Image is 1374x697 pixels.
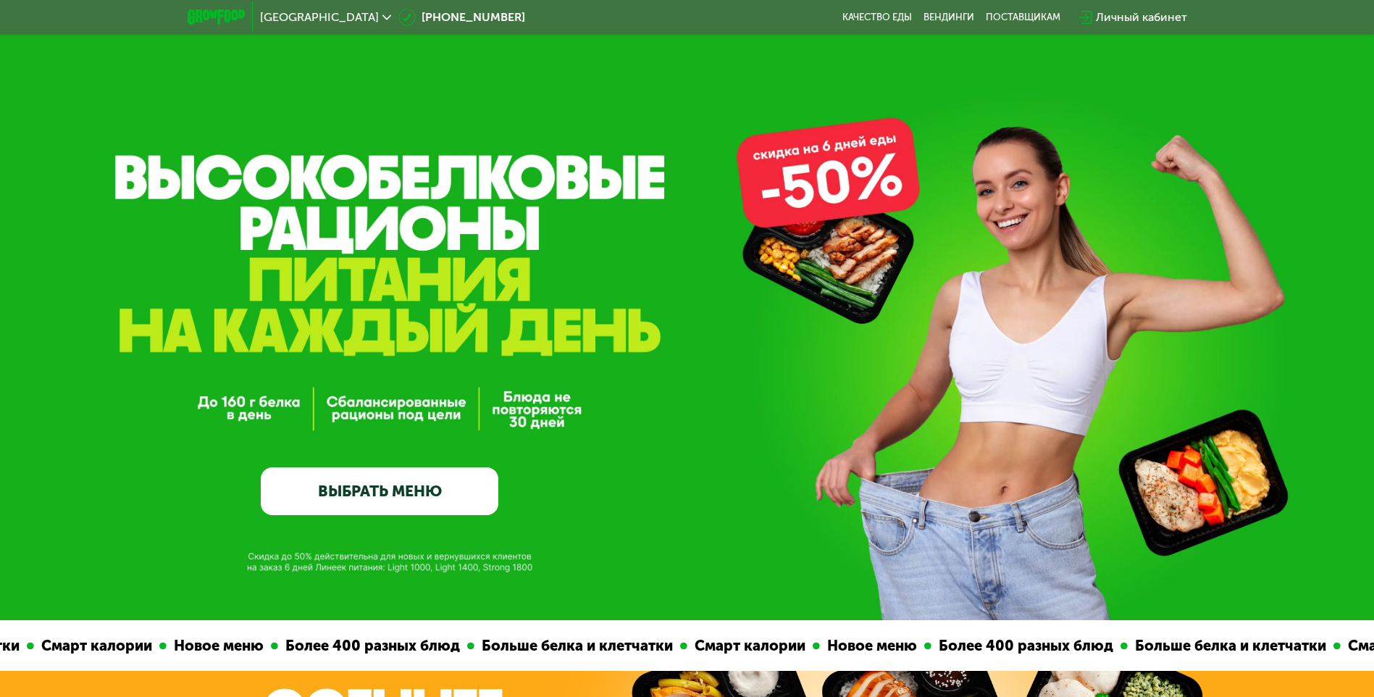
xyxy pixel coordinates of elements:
a: [PHONE_NUMBER] [398,9,525,26]
div: Личный кабинет [1096,9,1187,26]
div: Смарт калории [687,635,812,657]
div: Более 400 разных блюд [931,635,1120,657]
a: Вендинги [923,12,974,23]
div: поставщикам [986,12,1060,23]
div: Новое меню [819,635,923,657]
a: ВЫБРАТЬ МЕНЮ [261,467,498,515]
div: Новое меню [166,635,270,657]
div: Больше белка и клетчатки [1127,635,1333,657]
a: Качество еды [842,12,912,23]
div: Более 400 разных блюд [277,635,466,657]
span: [GEOGRAPHIC_DATA] [260,12,379,23]
div: Больше белка и клетчатки [474,635,679,657]
div: Смарт калории [33,635,159,657]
